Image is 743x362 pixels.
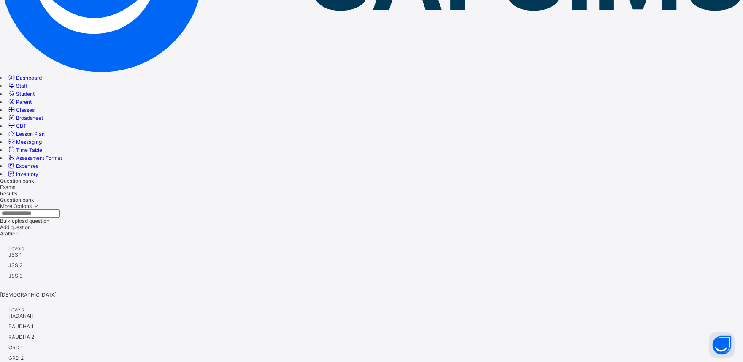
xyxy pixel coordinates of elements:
a: Time Table [7,147,42,153]
span: RAUDHA 2 [8,334,34,340]
a: Assessment Format [7,155,62,161]
a: CBT [7,123,27,129]
a: Inventory [7,171,38,177]
span: Levels [8,306,24,313]
span: Levels [8,245,24,251]
a: Dashboard [7,75,42,81]
span: Student [16,91,35,97]
span: Expenses [16,163,38,169]
span: Inventory [16,171,38,177]
a: Classes [7,107,35,113]
span: Lesson Plan [16,131,45,137]
a: Staff [7,83,27,89]
span: JSS 2 [8,262,22,268]
a: Messaging [7,139,42,145]
a: Expenses [7,163,38,169]
button: Open asap [709,332,735,358]
span: Assessment Format [16,155,62,161]
span: JSS 1 [8,251,22,258]
span: Parent [16,99,32,105]
span: Messaging [16,139,42,145]
span: GRD 2 [8,355,24,361]
span: Broadsheet [16,115,43,121]
span: JSS 3 [8,273,23,279]
span: RAUDHA 1 [8,323,34,330]
span: HADANAH [8,313,34,319]
span: Staff [16,83,27,89]
a: Student [7,91,35,97]
a: Broadsheet [7,115,43,121]
span: GRD 1 [8,344,23,351]
a: Lesson Plan [7,131,45,137]
span: Classes [16,107,35,113]
a: Parent [7,99,32,105]
span: Dashboard [16,75,42,81]
span: Time Table [16,147,42,153]
span: CBT [16,123,27,129]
